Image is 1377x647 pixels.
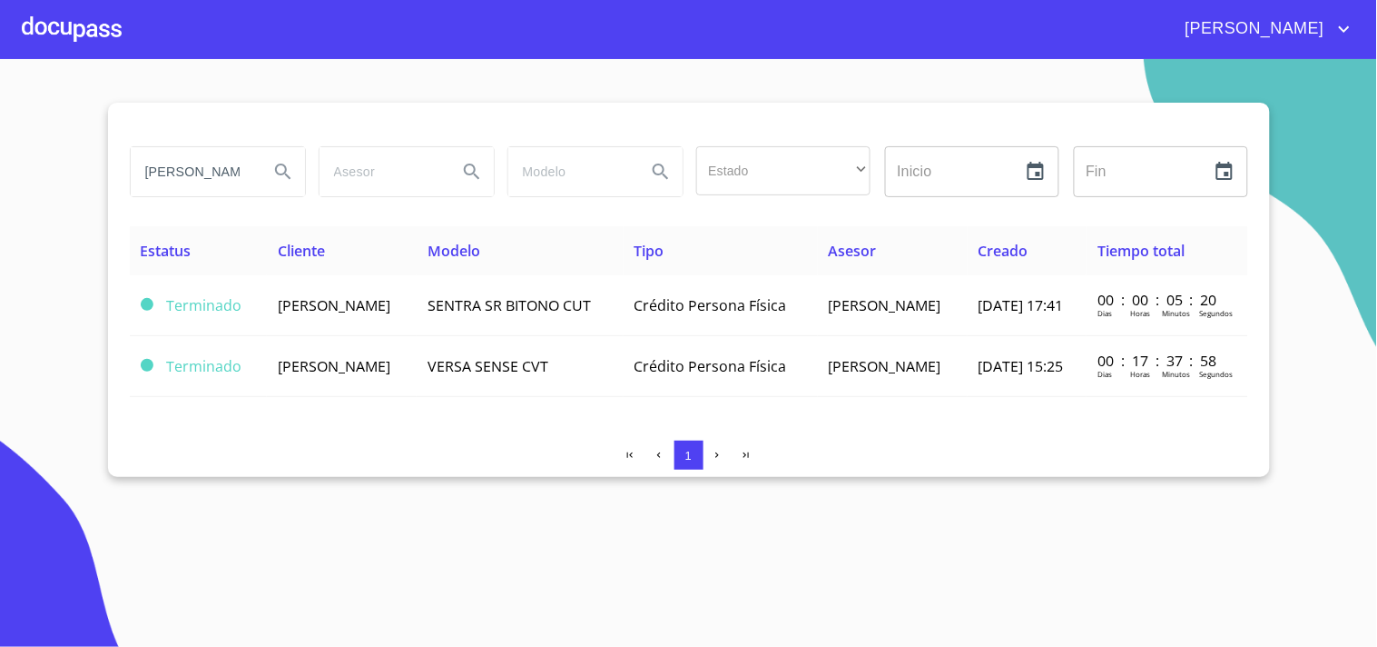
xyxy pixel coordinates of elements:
p: Dias [1097,308,1112,318]
input: search [320,147,443,196]
span: Asesor [829,241,877,261]
span: Creado [979,241,1028,261]
p: Horas [1130,369,1150,379]
button: Search [261,150,305,194]
p: Dias [1097,369,1112,379]
span: Terminado [141,298,153,311]
span: Modelo [428,241,480,261]
span: Cliente [278,241,325,261]
p: Minutos [1162,369,1190,379]
p: 00 : 00 : 05 : 20 [1097,290,1220,310]
span: [DATE] 17:41 [979,295,1064,315]
button: account of current user [1172,15,1355,44]
input: search [508,147,632,196]
span: Crédito Persona Física [634,356,787,376]
span: [PERSON_NAME] [829,356,941,376]
button: Search [450,150,494,194]
span: Crédito Persona Física [634,295,787,315]
button: Search [639,150,683,194]
span: [PERSON_NAME] [1172,15,1333,44]
p: Minutos [1162,308,1190,318]
span: [PERSON_NAME] [278,356,390,376]
span: Terminado [141,359,153,372]
span: [PERSON_NAME] [829,295,941,315]
span: Tiempo total [1097,241,1185,261]
span: SENTRA SR BITONO CUT [428,295,591,315]
span: Estatus [141,241,192,261]
span: Tipo [634,241,664,261]
span: Terminado [167,356,242,376]
span: VERSA SENSE CVT [428,356,548,376]
p: 00 : 17 : 37 : 58 [1097,351,1220,371]
input: search [131,147,254,196]
span: Terminado [167,295,242,315]
span: [DATE] 15:25 [979,356,1064,376]
span: 1 [685,449,692,463]
button: 1 [674,441,703,470]
p: Horas [1130,308,1150,318]
span: [PERSON_NAME] [278,295,390,315]
div: ​ [696,146,870,195]
p: Segundos [1200,308,1234,318]
p: Segundos [1200,369,1234,379]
